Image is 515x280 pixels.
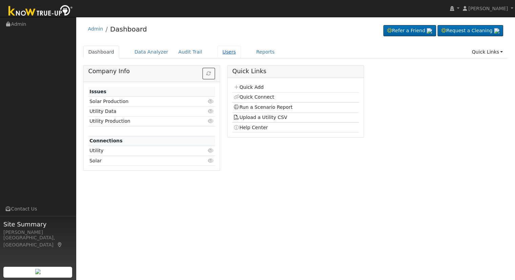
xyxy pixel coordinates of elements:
img: retrieve [35,269,41,274]
a: Admin [88,26,103,32]
i: Click to view [208,119,214,123]
a: Quick Connect [233,94,274,100]
i: Click to view [208,158,214,163]
i: Click to view [208,99,214,104]
a: Dashboard [110,25,147,33]
a: Upload a Utility CSV [233,115,287,120]
h5: Quick Links [232,68,359,75]
strong: Connections [89,138,123,143]
a: Data Analyzer [129,46,173,58]
a: Request a Cleaning [437,25,503,37]
strong: Issues [89,89,106,94]
a: Quick Links [467,46,508,58]
a: Dashboard [83,46,120,58]
td: Utility Production [88,116,195,126]
a: Quick Add [233,84,263,90]
td: Solar Production [88,97,195,106]
a: Map [57,242,63,247]
td: Utility Data [88,106,195,116]
div: [GEOGRAPHIC_DATA], [GEOGRAPHIC_DATA] [3,234,72,248]
a: Refer a Friend [383,25,436,37]
a: Reports [251,46,280,58]
img: Know True-Up [5,4,76,19]
a: Users [217,46,241,58]
a: Audit Trail [173,46,207,58]
i: Click to view [208,148,214,153]
img: retrieve [494,28,499,34]
img: retrieve [427,28,432,34]
td: Solar [88,156,195,166]
span: [PERSON_NAME] [468,6,508,11]
a: Help Center [233,125,268,130]
i: Click to view [208,109,214,114]
div: [PERSON_NAME] [3,229,72,236]
span: Site Summary [3,220,72,229]
a: Run a Scenario Report [233,104,293,110]
h5: Company Info [88,68,215,75]
td: Utility [88,146,195,156]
